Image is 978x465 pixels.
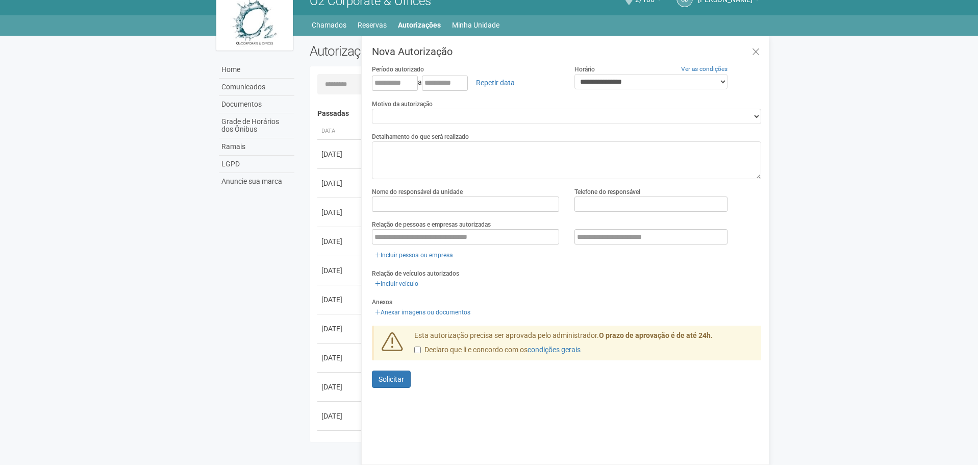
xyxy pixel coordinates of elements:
a: Grade de Horários dos Ônibus [219,113,294,138]
div: [DATE] [321,295,359,305]
h4: Passadas [317,110,755,117]
div: [DATE] [321,236,359,247]
label: Telefone do responsável [574,187,640,197]
a: Incluir pessoa ou empresa [372,250,456,261]
div: [DATE] [321,353,359,363]
label: Horário [574,65,595,74]
div: [DATE] [321,324,359,334]
div: [DATE] [321,382,359,392]
th: Data [317,123,363,140]
div: Esta autorização precisa ser aprovada pelo administrador. [407,331,762,360]
h2: Autorizações [310,43,528,59]
div: a [372,74,559,91]
span: Solicitar [379,375,404,383]
label: Anexos [372,298,392,307]
div: [DATE] [321,265,359,276]
a: Anexar imagens ou documentos [372,307,473,318]
a: Anuncie sua marca [219,173,294,190]
label: Detalhamento do que será realizado [372,132,469,141]
a: Minha Unidade [452,18,499,32]
label: Relação de veículos autorizados [372,269,459,278]
strong: O prazo de aprovação é de até 24h. [599,331,713,339]
label: Período autorizado [372,65,424,74]
a: Ver as condições [681,65,728,72]
a: Ramais [219,138,294,156]
button: Solicitar [372,371,411,388]
a: Documentos [219,96,294,113]
a: Comunicados [219,79,294,96]
a: condições gerais [528,346,581,354]
h3: Nova Autorização [372,46,761,57]
input: Declaro que li e concordo com oscondições gerais [414,347,421,353]
a: Chamados [312,18,346,32]
label: Relação de pessoas e empresas autorizadas [372,220,491,229]
a: LGPD [219,156,294,173]
a: Home [219,61,294,79]
label: Motivo da autorização [372,100,433,109]
div: [DATE] [321,207,359,217]
label: Declaro que li e concordo com os [414,345,581,355]
label: Nome do responsável da unidade [372,187,463,197]
div: [DATE] [321,411,359,421]
a: Reservas [358,18,387,32]
a: Incluir veículo [372,278,421,289]
div: [DATE] [321,178,359,188]
a: Repetir data [469,74,521,91]
a: Autorizações [398,18,441,32]
div: [DATE] [321,149,359,159]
